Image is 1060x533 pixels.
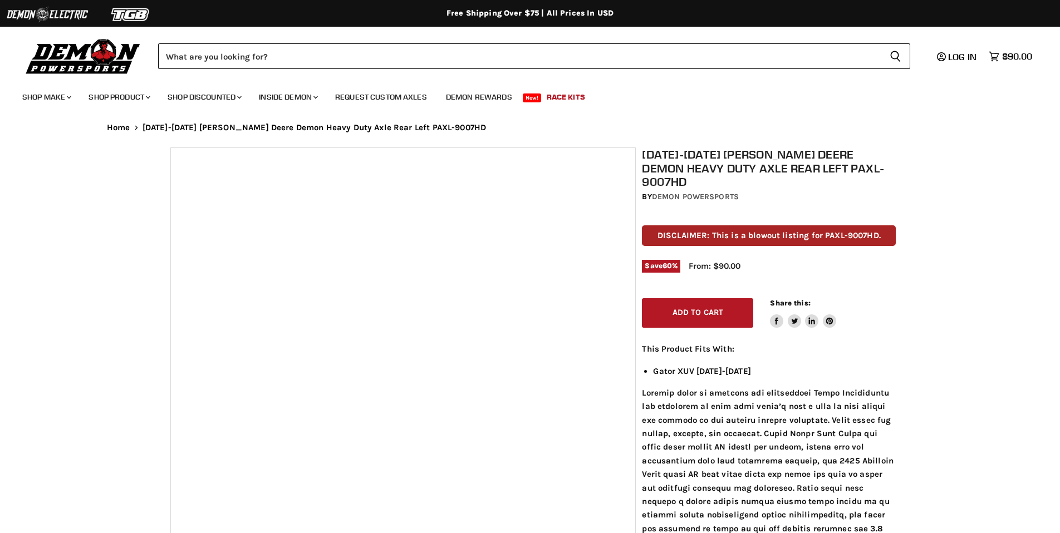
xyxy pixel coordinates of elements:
img: Demon Powersports [22,36,144,76]
a: Demon Powersports [652,192,739,201]
img: TGB Logo 2 [89,4,173,25]
a: Home [107,123,130,132]
a: Shop Discounted [159,86,248,108]
button: Search [881,43,910,69]
input: Search [158,43,881,69]
span: $90.00 [1002,51,1032,62]
span: Save % [642,260,680,272]
a: $90.00 [983,48,1038,65]
span: Share this: [770,299,810,307]
span: From: $90.00 [689,261,740,271]
span: 60 [662,261,672,270]
span: Add to cart [673,308,724,317]
img: Demon Electric Logo 2 [6,4,89,25]
h1: [DATE]-[DATE] [PERSON_NAME] Deere Demon Heavy Duty Axle Rear Left PAXL-9007HD [642,147,896,189]
div: Free Shipping Over $75 | All Prices In USD [85,8,975,18]
p: This Product Fits With: [642,342,896,356]
a: Shop Make [14,86,78,108]
a: Inside Demon [251,86,325,108]
span: [DATE]-[DATE] [PERSON_NAME] Deere Demon Heavy Duty Axle Rear Left PAXL-9007HD [143,123,487,132]
a: Log in [932,52,983,62]
a: Request Custom Axles [327,86,435,108]
a: Race Kits [538,86,593,108]
span: Log in [948,51,976,62]
button: Add to cart [642,298,753,328]
form: Product [158,43,910,69]
a: Shop Product [80,86,157,108]
ul: Main menu [14,81,1029,108]
li: Gator XUV [DATE]-[DATE] [653,364,896,378]
nav: Breadcrumbs [85,123,975,132]
p: DISCLAIMER: This is a blowout listing for PAXL-9007HD. [642,225,896,246]
div: by [642,191,896,203]
a: Demon Rewards [438,86,521,108]
aside: Share this: [770,298,836,328]
span: New! [523,93,542,102]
